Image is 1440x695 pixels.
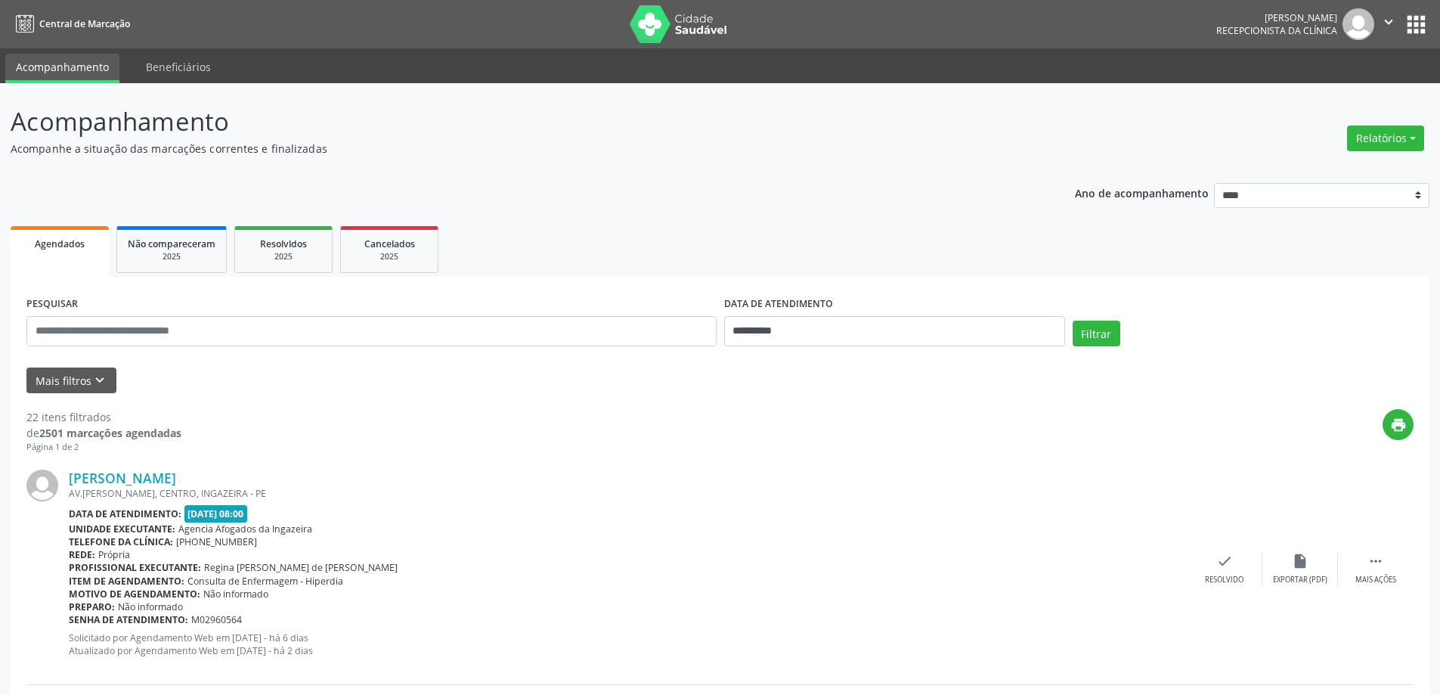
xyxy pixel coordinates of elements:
span: Cancelados [364,237,415,250]
strong: 2501 marcações agendadas [39,426,181,440]
a: Beneficiários [135,54,221,80]
i: check [1216,553,1233,569]
div: 22 itens filtrados [26,409,181,425]
span: Própria [98,548,130,561]
i: insert_drive_file [1292,553,1308,569]
button: Mais filtroskeyboard_arrow_down [26,368,116,394]
i: print [1390,417,1407,433]
span: Não informado [203,588,268,600]
label: DATA DE ATENDIMENTO [724,293,833,316]
a: Central de Marcação [11,11,130,36]
span: Agencia Afogados da Ingazeira [178,523,312,535]
button: apps [1403,11,1429,38]
div: Página 1 de 2 [26,441,181,454]
a: [PERSON_NAME] [69,470,176,486]
span: Regina [PERSON_NAME] de [PERSON_NAME] [204,561,398,574]
div: Exportar (PDF) [1273,575,1327,585]
img: img [26,470,58,501]
b: Preparo: [69,600,115,613]
div: 2025 [246,251,321,262]
b: Rede: [69,548,95,561]
a: Acompanhamento [5,54,119,83]
span: [DATE] 08:00 [184,505,248,523]
i:  [1367,553,1384,569]
div: 2025 [128,251,215,262]
i:  [1380,14,1397,30]
label: PESQUISAR [26,293,78,316]
b: Item de agendamento: [69,575,184,588]
b: Telefone da clínica: [69,535,173,548]
p: Acompanhamento [11,103,1004,141]
p: Solicitado por Agendamento Web em [DATE] - há 6 dias Atualizado por Agendamento Web em [DATE] - h... [69,631,1187,657]
button:  [1374,8,1403,40]
span: Central de Marcação [39,17,130,30]
button: print [1383,409,1414,440]
span: Agendados [35,237,85,250]
span: Não informado [118,600,183,613]
p: Ano de acompanhamento [1075,183,1209,202]
b: Data de atendimento: [69,507,181,520]
img: img [1342,8,1374,40]
span: Não compareceram [128,237,215,250]
span: Consulta de Enfermagem - Hiperdia [187,575,343,588]
div: AV.[PERSON_NAME], CENTRO, INGAZEIRA - PE [69,487,1187,500]
div: [PERSON_NAME] [1216,11,1337,24]
i: keyboard_arrow_down [91,372,108,389]
div: 2025 [351,251,427,262]
div: Mais ações [1355,575,1396,585]
div: Resolvido [1205,575,1243,585]
span: M02960564 [191,613,242,626]
button: Filtrar [1073,321,1120,346]
b: Profissional executante: [69,561,201,574]
div: de [26,425,181,441]
b: Unidade executante: [69,523,175,535]
p: Acompanhe a situação das marcações correntes e finalizadas [11,141,1004,157]
span: Resolvidos [260,237,307,250]
b: Senha de atendimento: [69,613,188,626]
span: Recepcionista da clínica [1216,24,1337,37]
span: [PHONE_NUMBER] [176,535,257,548]
button: Relatórios [1347,126,1424,151]
b: Motivo de agendamento: [69,588,200,600]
